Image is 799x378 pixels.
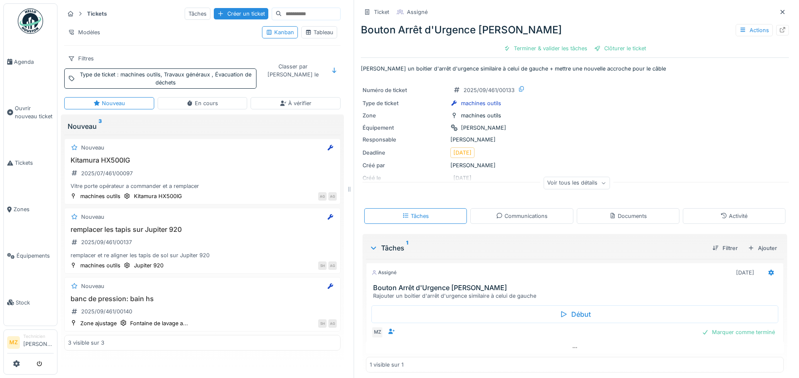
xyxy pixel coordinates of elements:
[371,269,397,276] div: Assigné
[4,186,57,233] a: Zones
[461,99,501,107] div: machines outils
[14,205,54,213] span: Zones
[736,24,773,36] div: Actions
[15,159,54,167] span: Tickets
[406,243,408,253] sup: 1
[370,361,404,369] div: 1 visible sur 1
[81,282,104,290] div: Nouveau
[720,212,747,220] div: Activité
[80,261,120,269] div: machines outils
[23,333,54,340] div: Technicien
[363,161,447,169] div: Créé par
[318,192,327,201] div: AG
[371,326,383,338] div: MZ
[81,169,133,177] div: 2025/07/461/00097
[461,124,506,132] div: [PERSON_NAME]
[328,192,337,201] div: AG
[68,339,104,347] div: 3 visible sur 3
[363,99,447,107] div: Type de ticket
[23,333,54,351] li: [PERSON_NAME]
[115,71,251,86] span: : machines outils, Travaux généraux , Évacuation de déchets
[266,28,294,36] div: Kanban
[591,43,649,54] div: Clôturer le ticket
[98,121,102,131] sup: 3
[363,136,447,144] div: Responsable
[464,86,515,94] div: 2025/09/461/00133
[4,85,57,139] a: Ouvrir nouveau ticket
[64,26,104,38] div: Modèles
[543,177,610,189] div: Voir tous les détails
[361,65,789,73] p: [PERSON_NAME] un boitier d'arrêt d'urgence similaire à celui de gauche + mettre une nouvelle accr...
[186,99,218,107] div: En cours
[78,71,253,87] div: Type de ticket
[15,104,54,120] span: Ouvrir nouveau ticket
[130,319,188,327] div: Fontaine de lavage a...
[81,213,104,221] div: Nouveau
[369,243,706,253] div: Tâches
[363,136,787,144] div: [PERSON_NAME]
[4,279,57,326] a: Stock
[80,192,120,200] div: machines outils
[7,333,54,354] a: MZ Technicien[PERSON_NAME]
[134,261,164,269] div: Jupiter 920
[461,111,501,120] div: machines outils
[709,242,741,254] div: Filtrer
[68,295,337,303] h3: banc de pression: bain hs
[609,212,647,220] div: Documents
[361,22,789,38] div: Bouton Arrêt d'Urgence [PERSON_NAME]
[318,261,327,270] div: SH
[68,156,337,164] h3: Kitamura HX500IG
[363,161,787,169] div: [PERSON_NAME]
[4,140,57,186] a: Tickets
[363,149,447,157] div: Deadline
[496,212,548,220] div: Communications
[80,319,117,327] div: Zone ajustage
[363,124,447,132] div: Équipement
[374,8,389,16] div: Ticket
[4,233,57,279] a: Équipements
[134,192,182,200] div: Kitamura HX500IG
[84,10,110,18] strong: Tickets
[68,182,337,190] div: Vitre porte opérateur a commander et a remplacer
[81,144,104,152] div: Nouveau
[500,43,591,54] div: Terminer & valider les tâches
[68,121,337,131] div: Nouveau
[328,261,337,270] div: AG
[318,319,327,328] div: SH
[373,284,780,292] h3: Bouton Arrêt d'Urgence [PERSON_NAME]
[68,226,337,234] h3: remplacer les tapis sur Jupiter 920
[371,305,778,323] div: Début
[363,86,447,94] div: Numéro de ticket
[744,242,780,254] div: Ajouter
[81,238,132,246] div: 2025/09/461/00137
[185,8,210,20] div: Tâches
[64,52,98,65] div: Filtres
[698,326,778,338] div: Marquer comme terminé
[305,28,333,36] div: Tableau
[4,38,57,85] a: Agenda
[373,292,780,300] div: Rajouter un boitier d'arrêt d'urgence similaire à celui de gauche
[736,269,754,277] div: [DATE]
[453,149,472,157] div: [DATE]
[363,111,447,120] div: Zone
[93,99,125,107] div: Nouveau
[16,299,54,307] span: Stock
[407,8,428,16] div: Assigné
[402,212,429,220] div: Tâches
[81,307,132,315] div: 2025/09/461/00140
[214,8,268,19] div: Créer un ticket
[7,336,20,349] li: MZ
[14,58,54,66] span: Agenda
[18,8,43,34] img: Badge_color-CXgf-gQk.svg
[16,252,54,260] span: Équipements
[280,99,311,107] div: À vérifier
[328,319,337,328] div: AG
[260,60,326,81] div: Classer par [PERSON_NAME] le
[68,251,337,259] div: remplacer et re aligner les tapis de sol sur Jupiter 920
